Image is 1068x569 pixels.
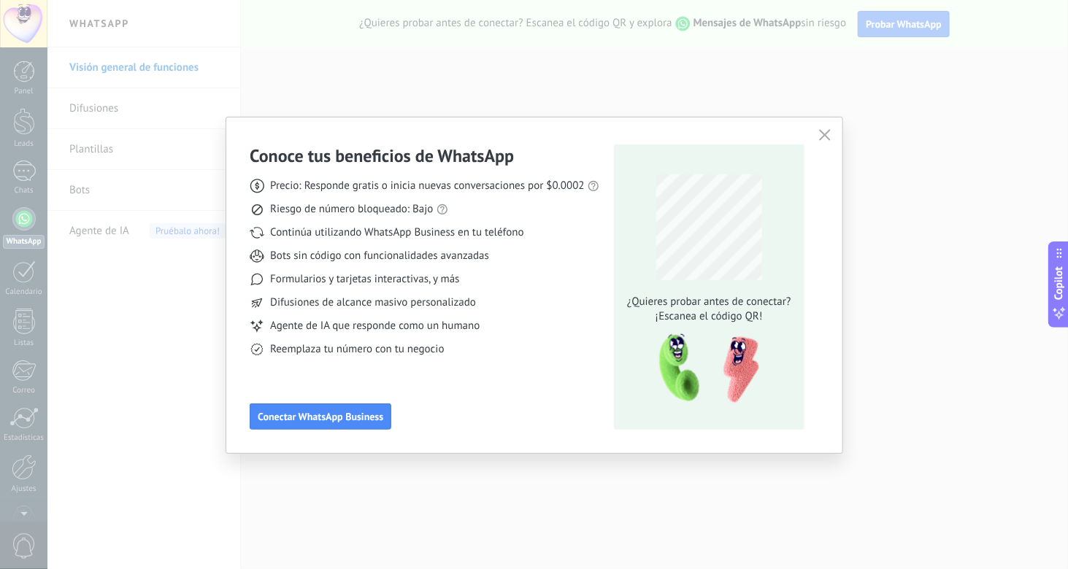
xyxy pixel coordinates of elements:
span: Agente de IA que responde como un humano [270,319,480,333]
span: Riesgo de número bloqueado: Bajo [270,202,433,217]
span: Continúa utilizando WhatsApp Business en tu teléfono [270,225,523,240]
span: Bots sin código con funcionalidades avanzadas [270,249,489,263]
span: Conectar WhatsApp Business [258,411,383,422]
span: ¿Quieres probar antes de conectar? [623,295,795,309]
button: Conectar WhatsApp Business [250,403,391,430]
span: Reemplaza tu número con tu negocio [270,342,444,357]
span: Formularios y tarjetas interactivas, y más [270,272,459,287]
span: ¡Escanea el código QR! [623,309,795,324]
img: qr-pic-1x.png [647,330,762,408]
span: Difusiones de alcance masivo personalizado [270,295,476,310]
h3: Conoce tus beneficios de WhatsApp [250,144,514,167]
span: Precio: Responde gratis o inicia nuevas conversaciones por $0.0002 [270,179,585,193]
span: Copilot [1052,267,1067,301]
